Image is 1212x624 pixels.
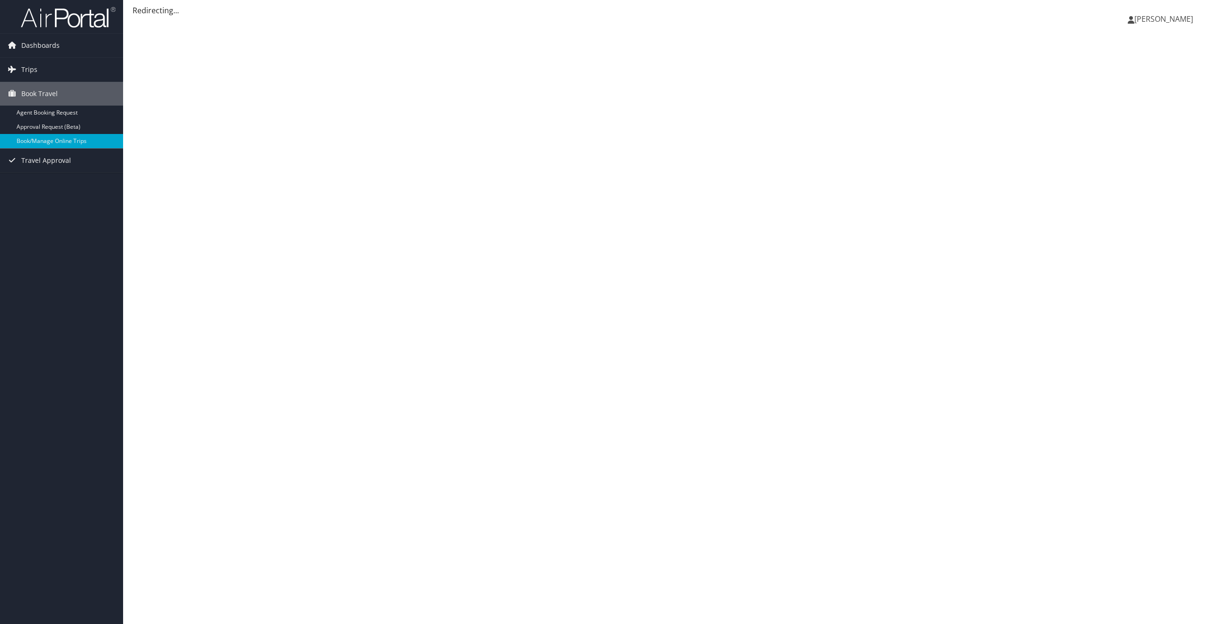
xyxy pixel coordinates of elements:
a: [PERSON_NAME] [1128,5,1203,33]
span: Dashboards [21,34,60,57]
div: Redirecting... [133,5,1203,16]
span: Travel Approval [21,149,71,172]
span: Book Travel [21,82,58,106]
span: [PERSON_NAME] [1134,14,1193,24]
img: airportal-logo.png [21,6,116,28]
span: Trips [21,58,37,81]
